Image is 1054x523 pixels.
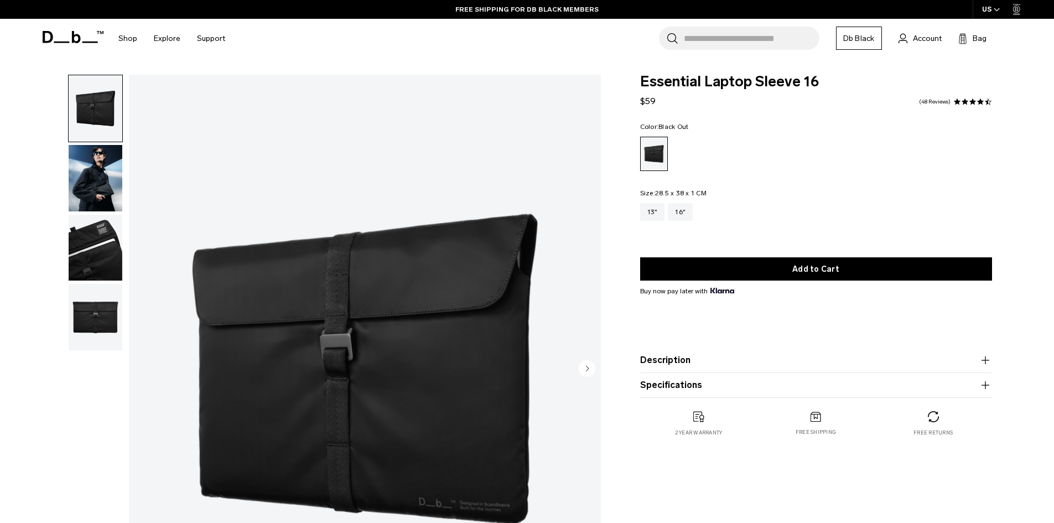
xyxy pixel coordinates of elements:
a: Account [899,32,942,45]
button: Essential Laptop Sleeve 16 Black Out [68,75,123,142]
button: Description [640,354,992,367]
a: Db Black [836,27,882,50]
span: 28.5 x 38 x 1 CM [655,189,707,197]
img: Essential Laptop Sleeve 16 Black Out [69,284,122,350]
a: Black Out [640,137,668,171]
span: Black Out [658,123,688,131]
img: Essential Laptop Sleeve 16 Black Out [69,215,122,281]
button: Next slide [579,360,595,379]
button: Specifications [640,379,992,392]
a: Explore [154,19,180,58]
span: $59 [640,96,656,106]
legend: Size: [640,190,707,196]
a: 48 reviews [919,99,951,105]
button: Bag [958,32,986,45]
button: Essential Laptop Sleeve 16 Black Out [68,144,123,212]
a: FREE SHIPPING FOR DB BLACK MEMBERS [455,4,599,14]
a: Shop [118,19,137,58]
img: {"height" => 20, "alt" => "Klarna"} [710,288,734,293]
span: Bag [973,33,986,44]
p: Free returns [913,429,953,437]
a: 13" [640,203,665,221]
p: 2 year warranty [675,429,723,437]
legend: Color: [640,123,689,130]
span: Essential Laptop Sleeve 16 [640,75,992,89]
a: Support [197,19,225,58]
button: Essential Laptop Sleeve 16 Black Out [68,283,123,351]
img: Essential Laptop Sleeve 16 Black Out [69,145,122,211]
nav: Main Navigation [110,19,233,58]
span: Buy now pay later with [640,286,734,296]
img: Essential Laptop Sleeve 16 Black Out [69,75,122,142]
button: Essential Laptop Sleeve 16 Black Out [68,214,123,282]
button: Add to Cart [640,257,992,281]
a: 16" [668,203,693,221]
span: Account [913,33,942,44]
p: Free shipping [796,428,836,436]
